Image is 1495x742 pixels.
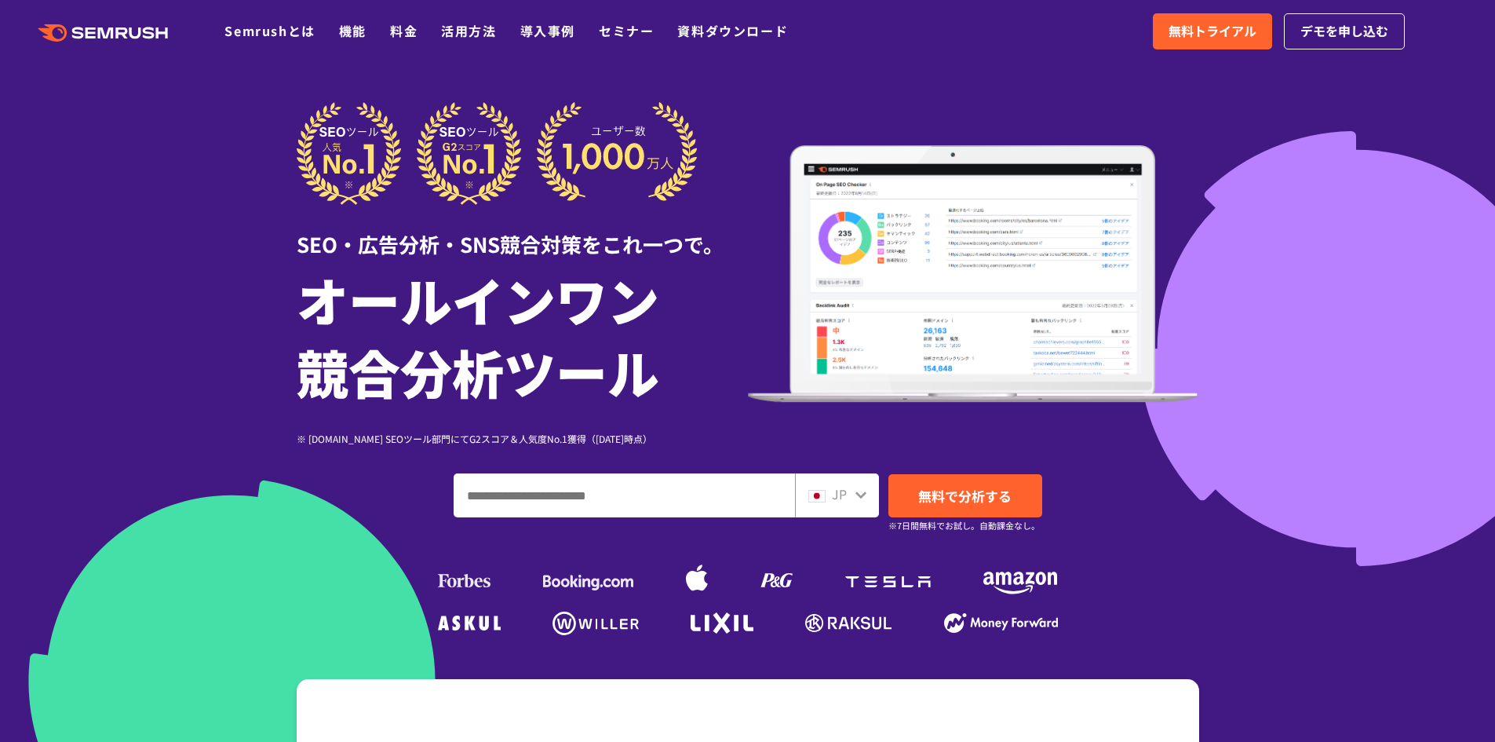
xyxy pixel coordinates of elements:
[454,474,794,517] input: ドメイン、キーワードまたはURLを入力してください
[677,21,788,40] a: 資料ダウンロード
[520,21,575,40] a: 導入事例
[297,431,748,446] div: ※ [DOMAIN_NAME] SEOツール部門にてG2スコア＆人気度No.1獲得（[DATE]時点）
[297,263,748,408] h1: オールインワン 競合分析ツール
[832,484,847,503] span: JP
[441,21,496,40] a: 活用方法
[599,21,654,40] a: セミナー
[339,21,366,40] a: 機能
[1284,13,1405,49] a: デモを申し込む
[888,518,1040,533] small: ※7日間無料でお試し。自動課金なし。
[918,486,1012,506] span: 無料で分析する
[1300,21,1388,42] span: デモを申し込む
[297,205,748,259] div: SEO・広告分析・SNS競合対策をこれ一つで。
[390,21,418,40] a: 料金
[1153,13,1272,49] a: 無料トライアル
[224,21,315,40] a: Semrushとは
[888,474,1042,517] a: 無料で分析する
[1169,21,1256,42] span: 無料トライアル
